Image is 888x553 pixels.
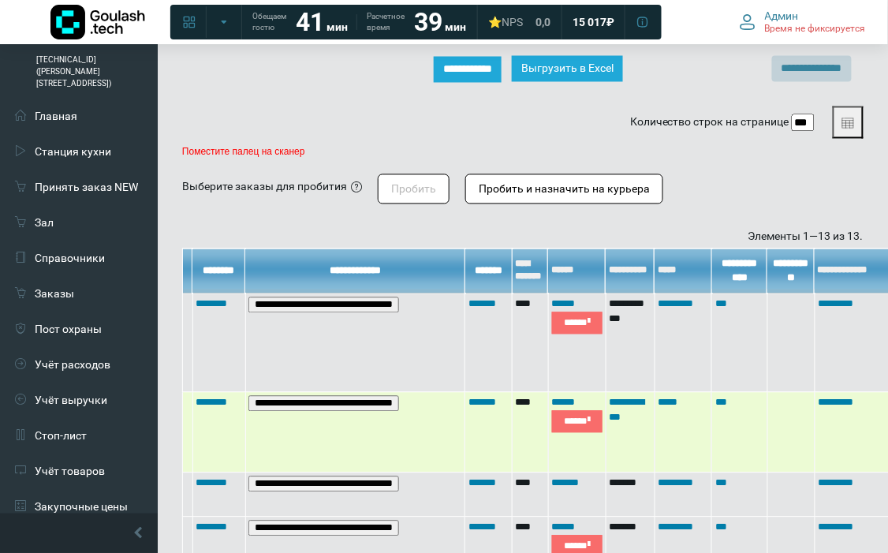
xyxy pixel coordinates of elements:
button: Пробить [378,174,450,204]
span: Расчетное время [367,11,405,33]
a: ⭐NPS 0,0 [479,8,560,36]
span: NPS [502,16,523,28]
div: ⭐ [488,15,523,29]
span: Время не фиксируется [765,23,866,35]
span: мин [445,21,466,33]
div: Выберите заказы для пробития [182,179,347,196]
button: Админ Время не фиксируется [730,6,875,39]
strong: 39 [414,7,442,37]
span: 15 017 [573,15,606,29]
div: Элементы 1—13 из 13. [182,229,864,245]
a: 15 017 ₽ [563,8,624,36]
img: Логотип компании Goulash.tech [50,5,145,39]
p: Поместите палец на сканер [182,147,864,158]
button: Пробить и назначить на курьера [465,174,663,204]
button: Выгрузить в Excel [512,56,623,82]
span: мин [326,21,348,33]
span: Админ [765,9,799,23]
span: 0,0 [535,15,550,29]
label: Количество строк на странице [630,114,789,131]
strong: 41 [296,7,324,37]
a: Обещаем гостю 41 мин Расчетное время 39 мин [243,8,476,36]
span: Обещаем гостю [252,11,286,33]
span: ₽ [606,15,614,29]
